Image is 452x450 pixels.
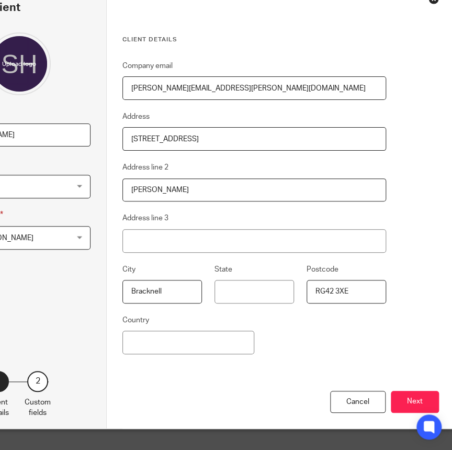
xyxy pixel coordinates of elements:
label: Address [122,111,150,122]
label: Company email [122,61,173,71]
p: Custom fields [25,397,51,419]
label: Address line 3 [122,213,168,223]
button: Next [391,391,439,413]
div: Cancel [330,391,386,413]
label: Address line 2 [122,162,168,173]
label: City [122,264,135,275]
label: Country [122,315,149,325]
div: 2 [27,371,48,392]
h3: Client details [122,36,386,44]
label: Postcode [307,264,338,275]
label: State [214,264,232,275]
